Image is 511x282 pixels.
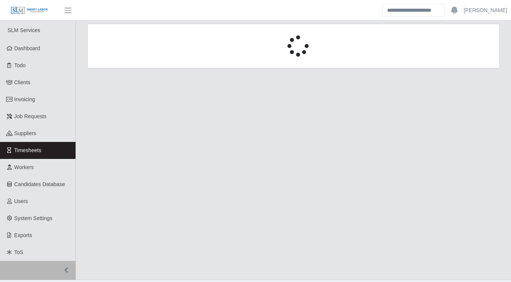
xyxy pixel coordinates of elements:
[464,6,507,14] a: [PERSON_NAME]
[8,27,40,33] span: SLM Services
[14,181,65,187] span: Candidates Database
[11,6,48,15] img: SLM Logo
[14,62,26,68] span: Todo
[14,232,32,238] span: Exports
[14,96,35,102] span: Invoicing
[14,79,31,85] span: Clients
[14,45,40,51] span: Dashboard
[14,249,23,255] span: ToS
[382,4,445,17] input: Search
[14,164,34,170] span: Workers
[14,130,36,136] span: Suppliers
[14,198,28,204] span: Users
[14,215,52,221] span: System Settings
[14,113,47,119] span: Job Requests
[14,147,42,153] span: Timesheets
